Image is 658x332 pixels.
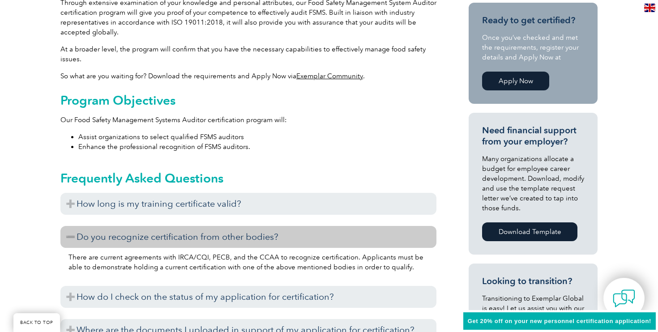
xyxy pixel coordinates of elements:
span: Get 20% off on your new personnel certification application! [468,318,651,324]
h3: Need financial support from your employer? [482,125,584,147]
p: Many organizations allocate a budget for employee career development. Download, modify and use th... [482,154,584,213]
h3: How do I check on the status of my application for certification? [60,286,436,308]
a: Apply Now [482,72,549,90]
a: Download Template [482,222,577,241]
li: Assist organizations to select qualified FSMS auditors [78,132,436,142]
p: At a broader level, the program will confirm that you have the necessary capabilities to effectiv... [60,44,436,64]
p: There are current agreements with IRCA/CQI, PECB, and the CCAA to recognize certification. Applic... [68,252,428,272]
a: BACK TO TOP [13,313,60,332]
h3: Ready to get certified? [482,15,584,26]
h2: Program Objectives [60,93,436,107]
p: So what are you waiting for? Download the requirements and Apply Now via . [60,71,436,81]
li: Enhance the professional recognition of FSMS auditors. [78,142,436,152]
h3: Do you recognize certification from other bodies? [60,226,436,248]
img: en [644,4,655,12]
p: Once you’ve checked and met the requirements, register your details and Apply Now at [482,33,584,62]
img: contact-chat.png [613,287,635,310]
h3: Looking to transition? [482,276,584,287]
p: Our Food Safety Management Systems Auditor certification program will: [60,115,436,125]
h3: How long is my training certificate valid? [60,193,436,215]
a: Exemplar Community [296,72,363,80]
h2: Frequently Asked Questions [60,171,436,185]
